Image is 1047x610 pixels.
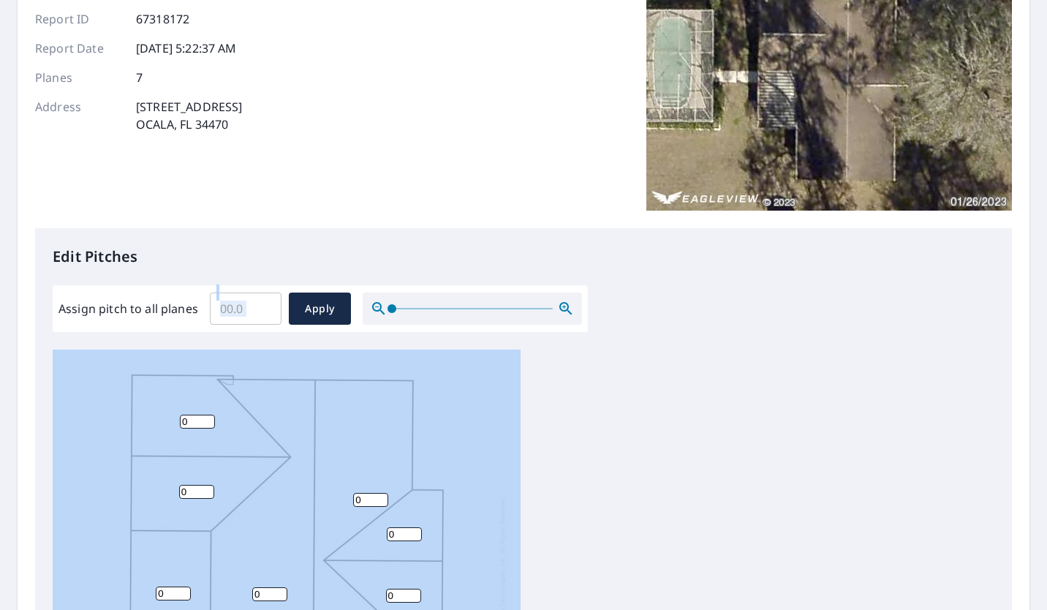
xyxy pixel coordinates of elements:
[35,39,123,57] p: Report Date
[35,69,123,86] p: Planes
[35,10,123,28] p: Report ID
[210,288,281,329] input: 00.0
[289,293,351,325] button: Apply
[136,98,242,133] p: [STREET_ADDRESS] OCALA, FL 34470
[53,246,994,268] p: Edit Pitches
[58,300,198,317] label: Assign pitch to all planes
[35,98,123,133] p: Address
[136,10,189,28] p: 67318172
[136,69,143,86] p: 7
[136,39,237,57] p: [DATE] 5:22:37 AM
[301,300,339,318] span: Apply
